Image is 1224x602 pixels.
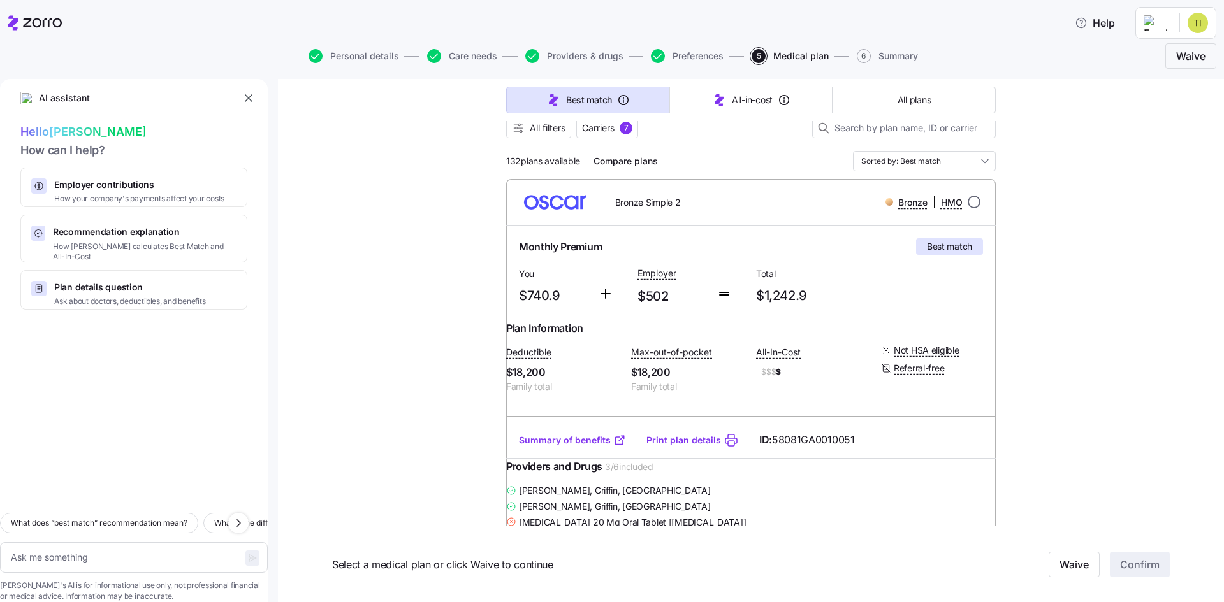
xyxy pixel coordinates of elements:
span: What is the difference between in-network and out-of-network? [214,517,446,529]
span: All-In-Cost [756,346,801,359]
span: Compare plans [594,155,658,168]
span: Family total [506,380,621,393]
span: $18,200 [631,364,746,380]
span: Recommendation explanation [53,226,237,238]
span: $18,200 [506,364,621,380]
img: 9e4b929297bf010c72727e2ff207a5c7 [1188,13,1208,33]
span: $ [756,364,871,380]
span: 3 / 6 included [605,461,653,473]
span: Bronze Simple 2 [615,196,681,209]
button: Providers & drugs [525,49,623,63]
button: Waive [1049,552,1100,577]
img: Oscar [516,187,595,217]
span: How your company's payments affect your costs [54,194,224,204]
span: All-in-cost [732,94,773,106]
span: $740.9 [519,285,588,306]
span: All filters [530,122,565,134]
button: Confirm [1110,552,1170,577]
span: Plan details question [54,281,205,294]
a: 5Medical plan [749,49,829,63]
span: Providers & drugs [547,52,623,61]
span: Care needs [449,52,497,61]
span: Plan Information [506,320,583,336]
button: Carriers7 [576,118,638,138]
button: What is the difference between in-network and out-of-network? [203,513,456,533]
span: $$$ [761,367,776,378]
button: All filters [506,118,571,138]
span: Family total [631,380,746,393]
span: Medical plan [773,52,829,61]
input: Search by plan name, ID or carrier [812,118,996,138]
span: Not HSA eligible [894,344,959,357]
a: Personal details [306,49,399,63]
span: Preferences [673,52,724,61]
img: Employer logo [1144,15,1169,31]
span: Carriers [582,122,615,134]
span: AI assistant [38,91,91,105]
img: ai-icon.png [20,92,33,104]
span: How can I help? [20,141,247,160]
button: Care needs [427,49,497,63]
span: Employer contributions [54,178,224,191]
div: | [885,194,963,210]
span: Bronze [898,196,928,209]
span: [PERSON_NAME] , Griffin, [GEOGRAPHIC_DATA] [519,500,711,513]
span: 6 [857,49,871,63]
span: 5 [752,49,766,63]
span: Monthly Premium [519,239,602,255]
span: Hello [PERSON_NAME] [20,123,247,141]
div: 7 [620,122,632,134]
a: Care needs [425,49,497,63]
span: HMO [941,196,963,209]
button: Help [1065,10,1125,36]
span: Confirm [1120,557,1160,572]
span: Referral-free [894,362,944,375]
span: Ask about doctors, deductibles, and benefits [54,296,205,307]
button: Compare plans [588,151,663,171]
span: Summary [878,52,918,61]
span: Select a medical plan or click Waive to continue [332,556,887,572]
a: Print plan details [646,434,721,447]
a: Providers & drugs [523,49,623,63]
span: [PERSON_NAME] , Griffin, [GEOGRAPHIC_DATA] [519,484,711,497]
a: Preferences [648,49,724,63]
span: Waive [1060,557,1089,572]
span: ID: [759,432,855,448]
button: Waive [1165,43,1216,69]
span: You [519,268,588,280]
span: [MEDICAL_DATA] 20 Mg Oral Tablet [[MEDICAL_DATA]] [519,516,746,529]
span: Waive [1176,48,1206,64]
span: How [PERSON_NAME] calculates Best Match and All-In-Cost [53,241,237,263]
span: Help [1075,15,1115,31]
span: Total [756,268,864,280]
span: Max-out-of-pocket [631,346,712,359]
span: 58081GA0010051 [772,432,855,448]
span: Providers and Drugs [506,459,602,475]
span: $502 [637,286,706,307]
button: Preferences [651,49,724,63]
input: Order by dropdown [853,151,996,171]
span: Employer [637,267,676,280]
a: Summary of benefits [519,434,626,447]
span: All plans [898,94,931,106]
span: Best match [566,94,612,106]
span: $1,242.9 [756,285,864,306]
span: Personal details [330,52,399,61]
span: Best match [927,240,972,253]
button: 5Medical plan [752,49,829,63]
button: Personal details [309,49,399,63]
span: Deductible [506,346,551,359]
span: What does “best match” recommendation mean? [11,517,187,529]
button: 6Summary [857,49,918,63]
span: 132 plans available [506,155,580,168]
